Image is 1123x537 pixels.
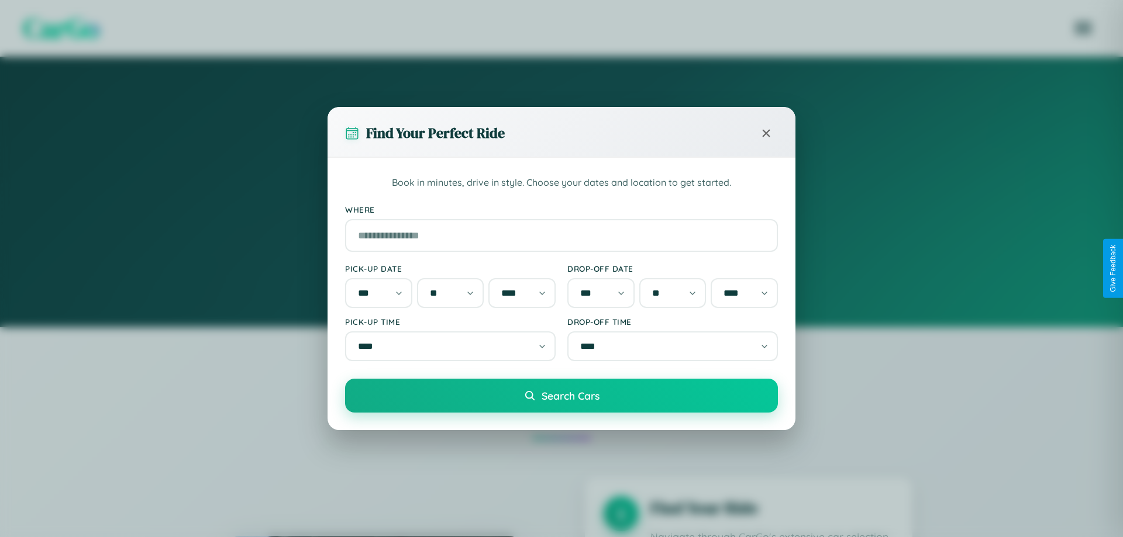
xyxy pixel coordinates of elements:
[567,317,778,327] label: Drop-off Time
[366,123,505,143] h3: Find Your Perfect Ride
[345,264,556,273] label: Pick-up Date
[345,317,556,327] label: Pick-up Time
[567,264,778,273] label: Drop-off Date
[345,175,778,190] p: Book in minutes, drive in style. Choose your dates and location to get started.
[345,379,778,413] button: Search Cars
[542,389,600,402] span: Search Cars
[345,205,778,214] label: Where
